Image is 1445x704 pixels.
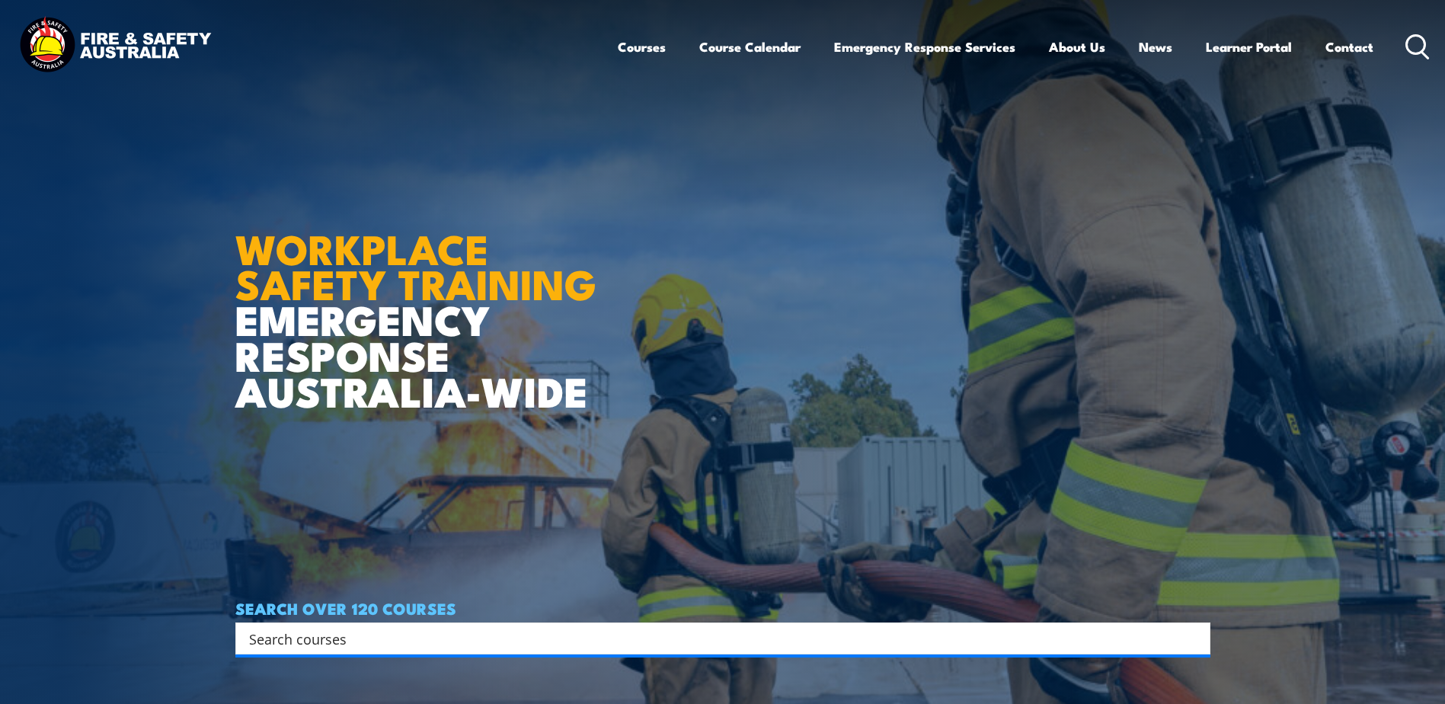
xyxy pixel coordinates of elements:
form: Search form [252,628,1180,649]
a: Course Calendar [699,27,801,67]
a: Learner Portal [1206,27,1292,67]
button: Search magnifier button [1184,628,1205,649]
input: Search input [249,627,1177,650]
h4: SEARCH OVER 120 COURSES [235,600,1210,616]
strong: WORKPLACE SAFETY TRAINING [235,216,596,315]
h1: EMERGENCY RESPONSE AUSTRALIA-WIDE [235,192,608,408]
a: Emergency Response Services [834,27,1015,67]
a: About Us [1049,27,1105,67]
a: Courses [618,27,666,67]
a: Contact [1325,27,1373,67]
a: News [1139,27,1172,67]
